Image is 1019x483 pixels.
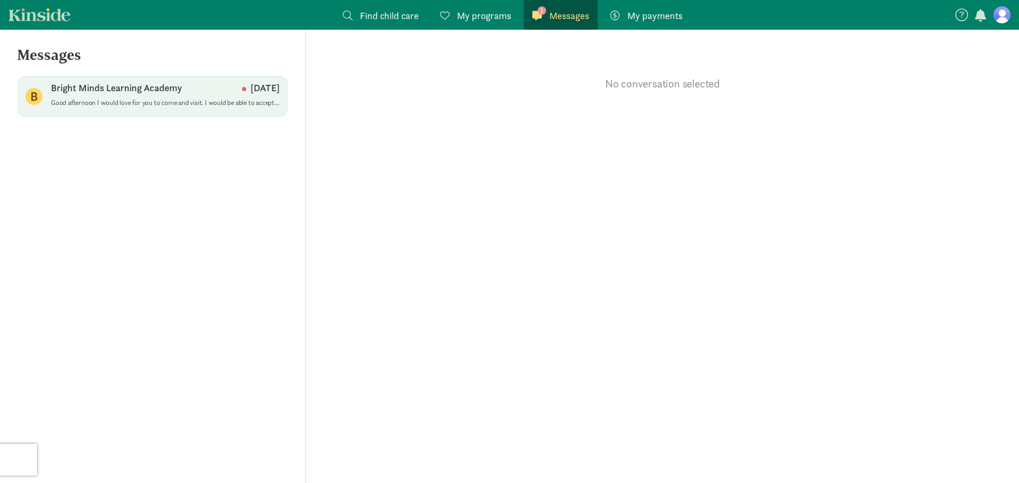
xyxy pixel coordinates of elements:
p: No conversation selected [306,76,1019,91]
p: [DATE] [242,82,280,94]
span: 1 [538,6,546,15]
figure: B [25,88,42,105]
span: My payments [627,8,683,23]
p: Good afternoon I would love for you to come and visit. I would be able to accept your three-year-... [51,99,280,107]
p: Bright Minds Learning Academy [51,82,182,94]
span: My programs [457,8,511,23]
a: Kinside [8,8,71,21]
span: Messages [549,8,589,23]
span: Find child care [360,8,419,23]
